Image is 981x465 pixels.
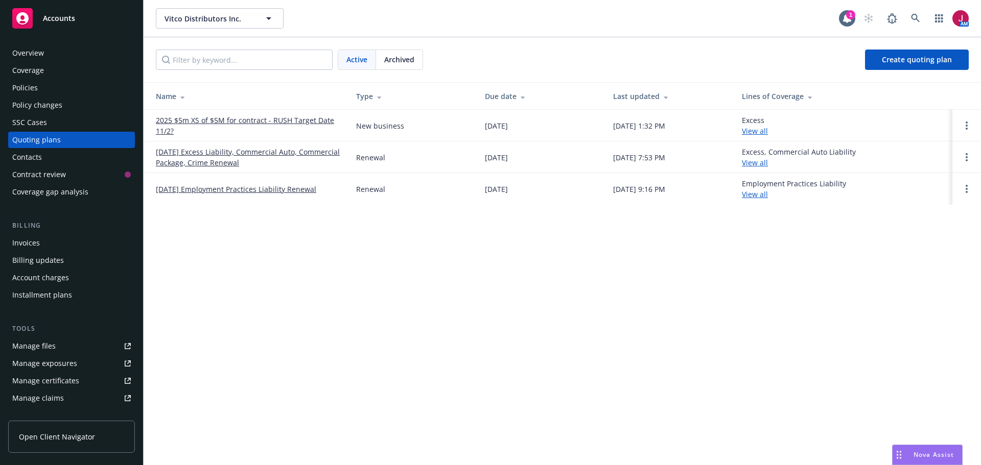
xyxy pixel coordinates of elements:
[12,235,40,251] div: Invoices
[384,54,414,65] span: Archived
[156,91,340,102] div: Name
[12,62,44,79] div: Coverage
[952,10,969,27] img: photo
[914,450,954,459] span: Nova Assist
[12,338,56,354] div: Manage files
[165,13,253,24] span: Vitco Distributors Inc.
[742,158,768,167] a: View all
[742,189,768,199] a: View all
[613,120,665,131] div: [DATE] 1:32 PM
[156,8,284,29] button: Vitco Distributors Inc.
[12,287,72,303] div: Installment plans
[892,445,963,465] button: Nova Assist
[356,120,404,131] div: New business
[12,45,44,61] div: Overview
[12,252,64,268] div: Billing updates
[742,126,768,136] a: View all
[905,8,926,29] a: Search
[929,8,949,29] a: Switch app
[8,166,135,183] a: Contract review
[156,50,333,70] input: Filter by keyword...
[12,97,62,113] div: Policy changes
[893,445,905,464] div: Drag to move
[858,8,879,29] a: Start snowing
[742,91,944,102] div: Lines of Coverage
[485,184,508,194] div: [DATE]
[156,115,340,136] a: 2025 $5m XS of $5M for contract - RUSH Target Date 11/2?
[12,407,60,424] div: Manage BORs
[865,50,969,70] a: Create quoting plan
[12,149,42,165] div: Contacts
[882,8,902,29] a: Report a Bug
[12,166,66,183] div: Contract review
[12,184,88,200] div: Coverage gap analysis
[12,132,61,148] div: Quoting plans
[8,80,135,96] a: Policies
[8,114,135,131] a: SSC Cases
[485,91,597,102] div: Due date
[356,184,385,194] div: Renewal
[8,252,135,268] a: Billing updates
[742,115,768,136] div: Excess
[12,80,38,96] div: Policies
[8,132,135,148] a: Quoting plans
[346,54,367,65] span: Active
[846,10,855,19] div: 1
[12,355,77,372] div: Manage exposures
[356,152,385,163] div: Renewal
[356,91,469,102] div: Type
[485,120,508,131] div: [DATE]
[613,91,726,102] div: Last updated
[8,184,135,200] a: Coverage gap analysis
[8,62,135,79] a: Coverage
[156,146,340,168] a: [DATE] Excess Liability, Commercial Auto, Commercial Package, Crime Renewal
[12,270,69,286] div: Account charges
[613,152,665,163] div: [DATE] 7:53 PM
[8,373,135,389] a: Manage certificates
[8,235,135,251] a: Invoices
[8,390,135,406] a: Manage claims
[8,45,135,61] a: Overview
[8,221,135,231] div: Billing
[8,270,135,286] a: Account charges
[961,151,973,163] a: Open options
[156,184,316,194] a: [DATE] Employment Practices Liability Renewal
[43,14,75,22] span: Accounts
[8,287,135,303] a: Installment plans
[742,178,846,200] div: Employment Practices Liability
[12,390,64,406] div: Manage claims
[8,4,135,33] a: Accounts
[961,183,973,195] a: Open options
[8,355,135,372] a: Manage exposures
[19,431,95,442] span: Open Client Navigator
[485,152,508,163] div: [DATE]
[613,184,665,194] div: [DATE] 9:16 PM
[12,114,47,131] div: SSC Cases
[8,149,135,165] a: Contacts
[742,146,856,168] div: Excess, Commercial Auto Liability
[882,55,952,64] span: Create quoting plan
[8,338,135,354] a: Manage files
[8,97,135,113] a: Policy changes
[8,324,135,334] div: Tools
[961,119,973,132] a: Open options
[8,407,135,424] a: Manage BORs
[12,373,79,389] div: Manage certificates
